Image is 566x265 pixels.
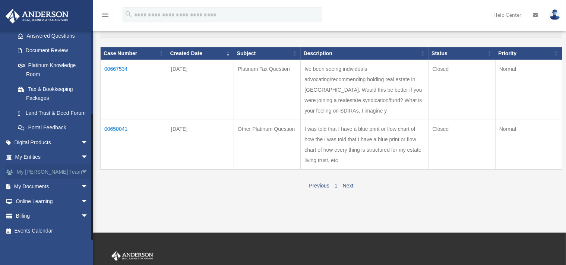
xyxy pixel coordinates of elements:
span: arrow_drop_down [81,135,96,150]
span: arrow_drop_down [81,179,96,195]
a: My Entitiesarrow_drop_down [5,150,99,165]
td: Other Platinum Question [234,120,301,170]
a: Answered Questions [10,28,92,43]
th: Description: activate to sort column ascending [301,47,429,60]
td: 00650041 [101,120,167,170]
i: menu [101,10,110,19]
span: arrow_drop_down [81,194,96,209]
a: Tax & Bookkeeping Packages [10,82,96,105]
th: Priority: activate to sort column ascending [495,47,562,60]
th: Subject: activate to sort column ascending [234,47,301,60]
td: [DATE] [167,120,234,170]
td: Closed [429,120,495,170]
td: 00667534 [101,60,167,120]
span: arrow_drop_down [81,164,96,180]
td: Ive been seeing individuals advocating/recommending holding real estate in [GEOGRAPHIC_DATA]. Wou... [301,60,429,120]
a: Events Calendar [5,223,99,238]
td: I was told that I have a blue print or flow chart of how the I was told that I have a blue print ... [301,120,429,170]
a: Digital Productsarrow_drop_down [5,135,99,150]
span: arrow_drop_down [81,150,96,165]
a: Billingarrow_drop_down [5,209,99,224]
td: Normal [495,120,562,170]
a: 1 [335,183,338,189]
a: menu [101,13,110,19]
th: Case Number: activate to sort column ascending [101,47,167,60]
a: Previous [309,183,329,189]
a: Online Learningarrow_drop_down [5,194,99,209]
a: Document Review [10,43,96,58]
a: My [PERSON_NAME] Teamarrow_drop_down [5,164,99,179]
img: User Pic [549,9,560,20]
th: Created Date: activate to sort column ascending [167,47,234,60]
a: Platinum Knowledge Room [10,58,96,82]
th: Status: activate to sort column ascending [429,47,495,60]
a: Portal Feedback [10,120,96,135]
img: Anderson Advisors Platinum Portal [110,251,155,261]
td: [DATE] [167,60,234,120]
img: Anderson Advisors Platinum Portal [3,9,71,23]
a: My Documentsarrow_drop_down [5,179,99,194]
td: Closed [429,60,495,120]
i: search [124,10,133,18]
td: Normal [495,60,562,120]
a: Next [343,183,354,189]
span: arrow_drop_down [81,209,96,224]
a: Land Trust & Deed Forum [10,105,96,120]
td: Platinum Tax Question [234,60,301,120]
